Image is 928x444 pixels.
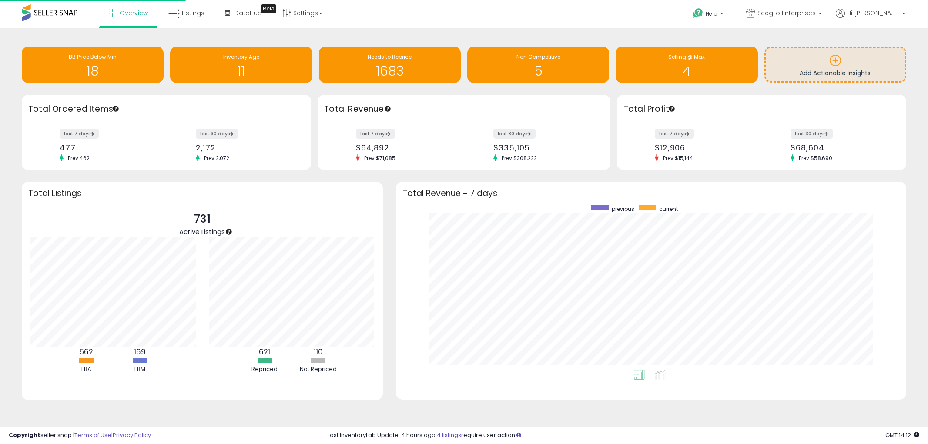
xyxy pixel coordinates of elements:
label: last 7 days [60,129,99,139]
span: Selling @ Max [668,53,705,60]
div: Tooltip anchor [112,105,120,113]
span: Prev: $308,222 [497,154,541,162]
span: BB Price Below Min [69,53,117,60]
strong: Copyright [9,431,40,439]
a: Terms of Use [74,431,111,439]
a: BB Price Below Min 18 [22,47,164,83]
div: Last InventoryLab Update: 4 hours ago, require user action. [328,431,919,440]
div: Not Repriced [292,365,344,374]
span: Add Actionable Insights [800,69,871,77]
h1: 1683 [323,64,456,78]
b: 169 [134,347,146,357]
div: $12,906 [655,143,755,152]
span: Prev: 462 [64,154,94,162]
span: previous [612,205,634,213]
h1: 11 [174,64,308,78]
span: Needs to Reprice [368,53,412,60]
b: 110 [314,347,323,357]
div: Tooltip anchor [225,228,233,236]
label: last 7 days [655,129,694,139]
span: Prev: $15,144 [659,154,697,162]
div: $335,105 [493,143,595,152]
div: $64,892 [356,143,458,152]
div: Tooltip anchor [384,105,392,113]
span: Help [706,10,717,17]
div: 477 [60,143,160,152]
a: Add Actionable Insights [766,48,905,81]
label: last 30 days [196,129,238,139]
i: Click here to read more about un-synced listings. [516,432,521,438]
b: 621 [259,347,270,357]
h1: 18 [26,64,159,78]
h3: Total Profit [623,103,900,115]
div: Tooltip anchor [261,4,276,13]
p: 731 [179,211,225,227]
h3: Total Revenue - 7 days [402,190,900,197]
a: Hi [PERSON_NAME] [836,9,905,28]
h3: Total Listings [28,190,376,197]
div: FBA [60,365,112,374]
span: Inventory Age [223,53,259,60]
span: Overview [120,9,148,17]
a: Needs to Reprice 1683 [319,47,461,83]
h1: 4 [620,64,753,78]
h3: Total Revenue [324,103,604,115]
div: seller snap | | [9,431,151,440]
h1: 5 [472,64,605,78]
span: Active Listings [179,227,225,236]
div: FBM [114,365,166,374]
span: DataHub [235,9,262,17]
div: Tooltip anchor [668,105,676,113]
label: last 30 days [791,129,833,139]
span: 2025-10-10 14:12 GMT [885,431,919,439]
span: Listings [182,9,204,17]
h3: Total Ordered Items [28,103,305,115]
i: Get Help [693,8,704,19]
label: last 30 days [493,129,536,139]
a: 4 listings [437,431,461,439]
span: Prev: $58,690 [794,154,837,162]
span: Prev: $71,085 [360,154,400,162]
a: Non Competitive 5 [467,47,609,83]
span: Non Competitive [516,53,560,60]
a: Inventory Age 11 [170,47,312,83]
div: $68,604 [791,143,891,152]
a: Help [686,1,732,28]
span: Sceglio Enterprises [757,9,816,17]
div: 2,172 [196,143,296,152]
div: Repriced [238,365,291,374]
span: Hi [PERSON_NAME] [847,9,899,17]
a: Privacy Policy [113,431,151,439]
span: Prev: 2,072 [200,154,234,162]
span: current [659,205,678,213]
b: 562 [80,347,93,357]
a: Selling @ Max 4 [616,47,757,83]
label: last 7 days [356,129,395,139]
